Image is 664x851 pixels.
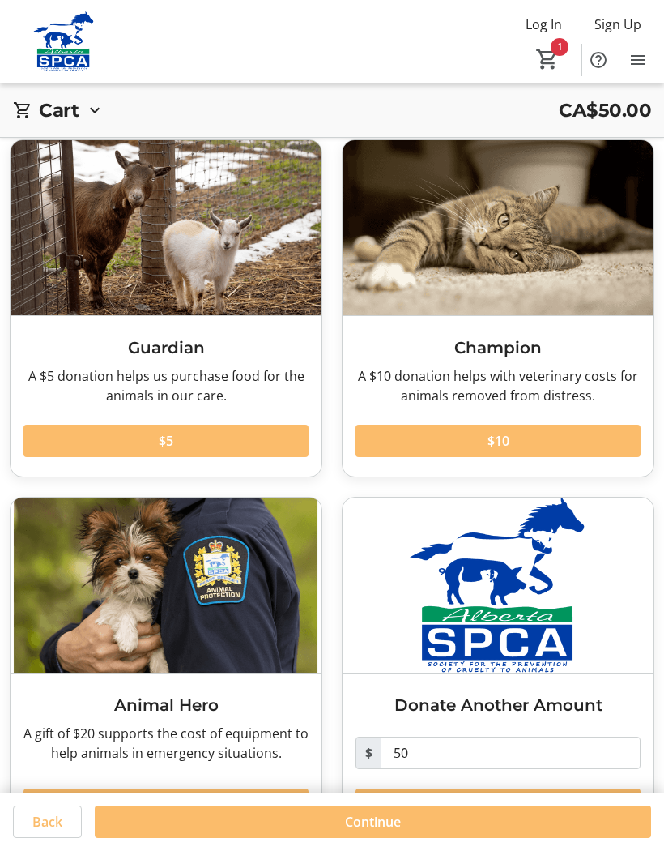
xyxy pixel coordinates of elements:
[23,336,309,360] h3: Guardian
[159,431,173,451] span: $5
[581,11,654,37] button: Sign Up
[23,425,309,457] button: $5
[345,812,401,832] span: Continue
[23,693,309,717] h3: Animal Hero
[526,15,562,34] span: Log In
[10,11,117,72] img: Alberta SPCA's Logo
[355,789,641,821] button: Add Donation
[381,737,641,769] input: Donation Amount
[559,96,651,124] span: CA$50.00
[95,806,651,838] button: Continue
[11,498,321,673] img: Animal Hero
[13,806,82,838] button: Back
[622,44,654,76] button: Menu
[513,11,575,37] button: Log In
[355,336,641,360] h3: Champion
[355,425,641,457] button: $10
[594,15,641,34] span: Sign Up
[487,431,509,451] span: $10
[23,366,309,405] div: A $5 donation helps us purchase food for the animals in our care.
[582,44,615,76] button: Help
[343,498,653,673] img: Donate Another Amount
[11,140,321,315] img: Guardian
[39,96,79,124] h2: Cart
[23,789,309,821] button: $20
[23,724,309,763] div: A gift of $20 supports the cost of equipment to help animals in emergency situations.
[355,693,641,717] h3: Donate Another Amount
[355,737,381,769] span: $
[355,366,641,405] div: A $10 donation helps with veterinary costs for animals removed from distress.
[533,45,562,74] button: Cart
[343,140,653,315] img: Champion
[32,812,62,832] span: Back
